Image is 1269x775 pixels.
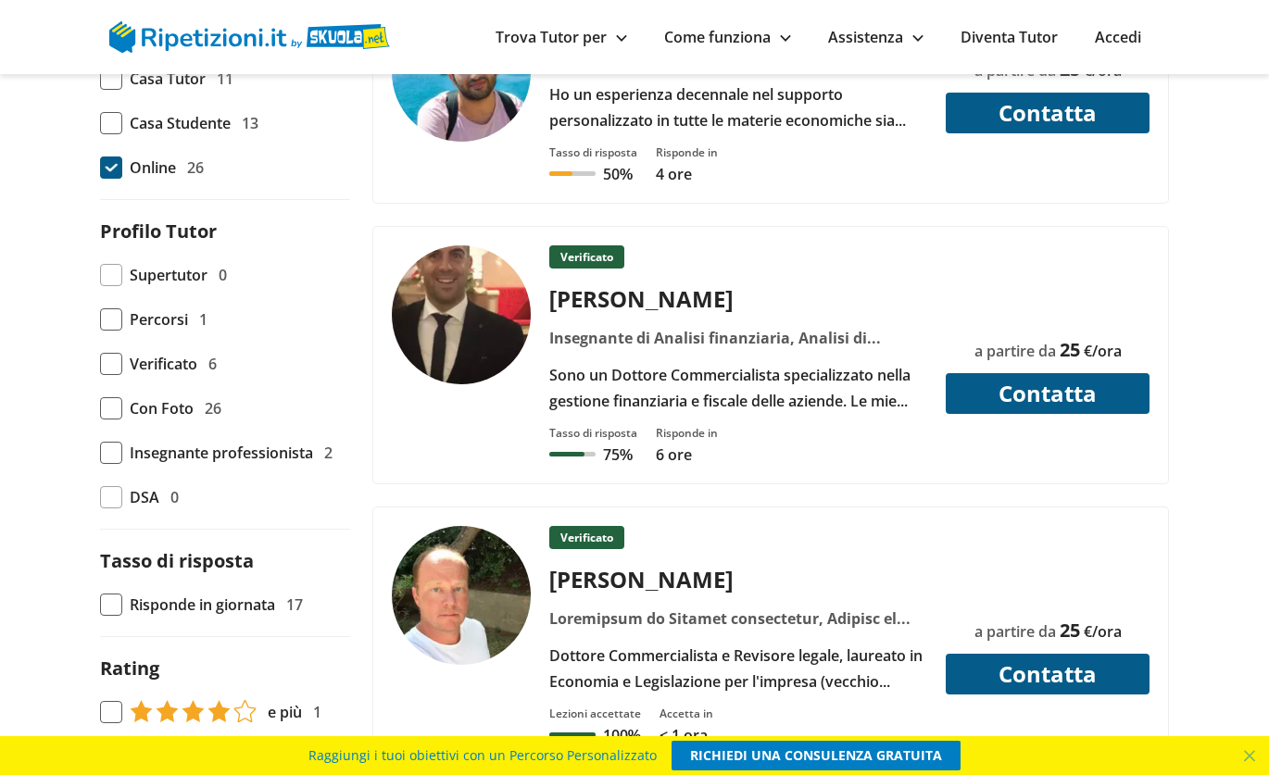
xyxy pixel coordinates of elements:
div: Loremipsum do Sitamet consectetur, Adipisc el seddoeiu, Temporin utla, Etdoloremag a enimadmi, Ve... [543,606,935,631]
div: Accetta in [660,706,713,721]
a: logo Skuola.net | Ripetizioni.it [109,25,390,45]
div: Lezioni accettate [549,706,641,721]
span: a partire da [974,341,1056,361]
p: 50% [603,164,633,184]
img: tutor a Venezia - Giacomo [392,526,531,665]
div: [PERSON_NAME] [543,283,935,314]
span: Con Foto [130,395,194,421]
span: Casa Studente [130,110,231,136]
span: €/ora [1084,60,1122,81]
button: Contatta [946,654,1150,694]
p: Verificato [549,245,624,269]
span: Percorsi [130,306,188,332]
p: 100% [603,725,641,745]
div: Insegnante di Analisi finanziaria, Analisi di bilancio, Contabilità e bilancio, Controllo di gest... [543,325,935,351]
a: Trova Tutor per [496,27,627,47]
p: < 1 ora [660,725,713,745]
label: Profilo Tutor [100,219,217,244]
span: a partire da [974,621,1056,642]
div: Ho un esperienza decennale nel supporto personalizzato in tutte le materie economiche sia scolast... [543,81,935,133]
span: €/ora [1084,341,1122,361]
span: 26 [187,155,204,181]
label: Rating [100,656,159,681]
span: €/ora [1084,621,1122,642]
span: 0 [170,484,179,510]
a: RICHIEDI UNA CONSULENZA GRATUITA [672,741,961,770]
span: 2 [324,440,333,466]
span: 11 [217,66,233,92]
span: 6 [208,351,217,377]
a: Come funziona [664,27,791,47]
img: tutor a Sesto Campano - Simone [392,245,531,384]
span: Risponde in giornata [130,592,275,618]
p: Verificato [549,526,624,549]
div: [PERSON_NAME] [543,564,935,594]
a: Diventa Tutor [961,27,1058,47]
img: tasso di risposta 4+ [130,700,257,722]
span: e più [268,699,302,725]
span: 26 [205,395,221,421]
p: 4 ore [656,164,718,184]
button: Contatta [946,373,1150,414]
img: logo Skuola.net | Ripetizioni.it [109,21,390,53]
span: Supertutor [130,262,207,288]
span: Verificato [130,351,197,377]
div: Sono un Dottore Commercialista specializzato nella gestione finanziaria e fiscale delle aziende. ... [543,362,935,414]
span: Insegnante professionista [130,440,313,466]
label: Tasso di risposta [100,548,254,573]
div: Dottore Commercialista e Revisore legale, laureato in Economia e Legislazione per l'impresa (vecc... [543,643,935,694]
a: Assistenza [828,27,923,47]
div: Tasso di risposta [549,144,637,160]
span: 1 [199,306,207,332]
span: 13 [242,110,258,136]
a: Accedi [1095,27,1141,47]
p: 6 ore [656,444,718,465]
span: 0 [219,262,227,288]
p: 75% [603,444,633,465]
span: 17 [286,592,303,618]
span: Casa Tutor [130,66,206,92]
span: 25 [1060,618,1080,643]
span: Raggiungi i tuoi obiettivi con un Percorso Personalizzato [308,741,657,770]
span: a partire da [974,60,1056,81]
div: Tasso di risposta [549,425,637,441]
span: Online [130,155,176,181]
div: Risponde in [656,425,718,441]
span: DSA [130,484,159,510]
span: 1 [313,699,321,725]
span: 25 [1060,337,1080,362]
button: Contatta [946,93,1150,133]
div: Risponde in [656,144,718,160]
